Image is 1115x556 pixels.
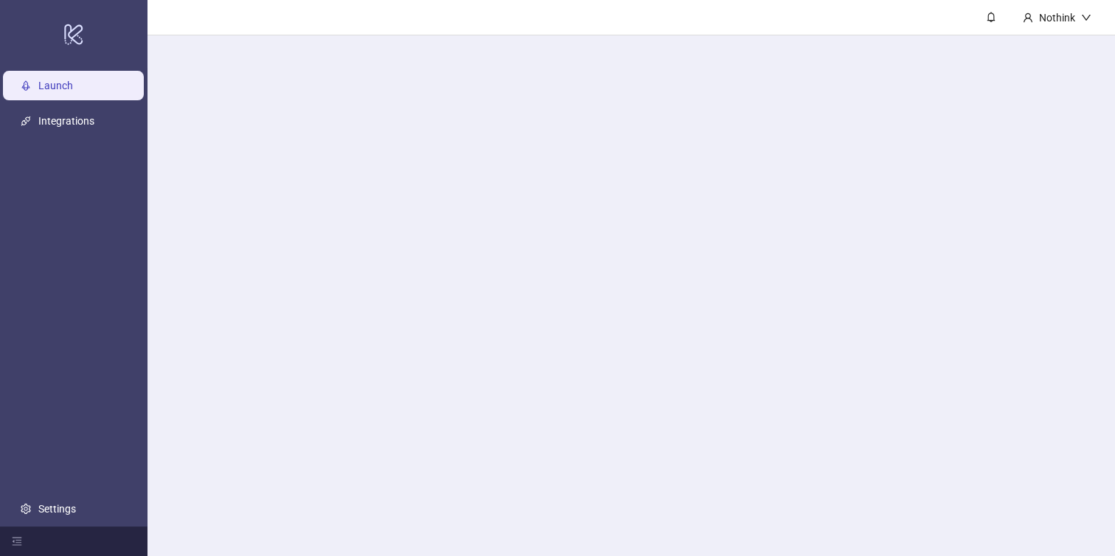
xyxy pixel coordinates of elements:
[38,80,73,91] a: Launch
[38,503,76,515] a: Settings
[986,12,996,22] span: bell
[1033,10,1081,26] div: Nothink
[1023,13,1033,23] span: user
[38,115,94,127] a: Integrations
[12,536,22,546] span: menu-fold
[1081,13,1091,23] span: down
